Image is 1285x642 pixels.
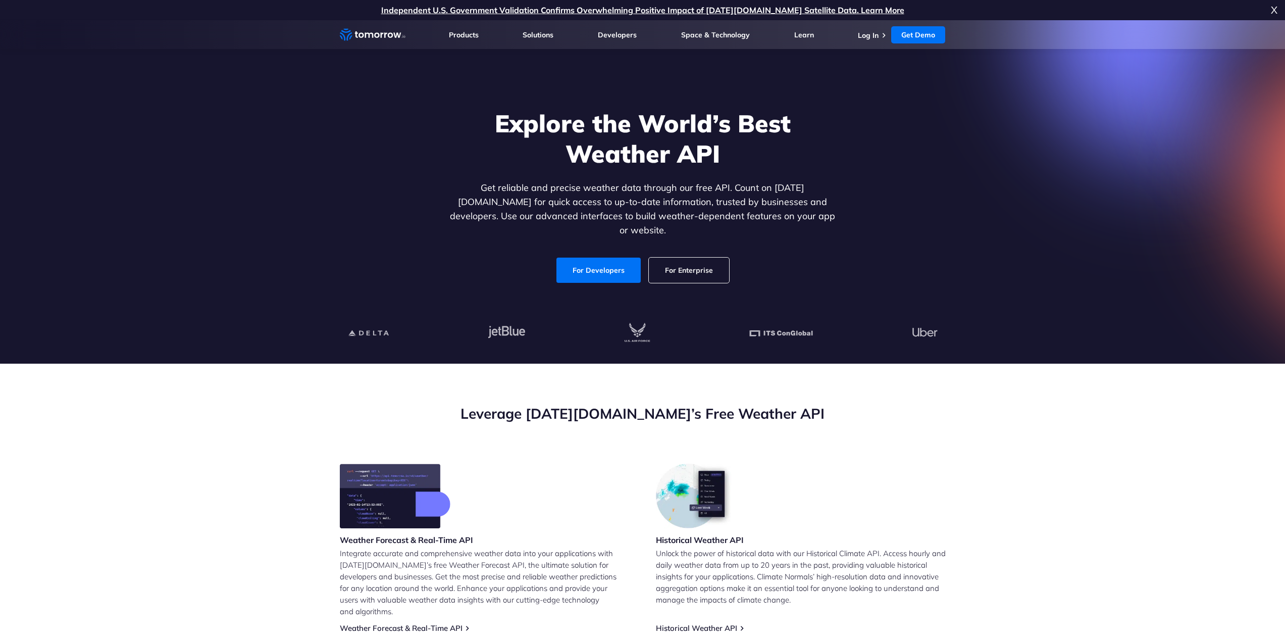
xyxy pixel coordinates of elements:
p: Integrate accurate and comprehensive weather data into your applications with [DATE][DOMAIN_NAME]... [340,548,630,617]
a: Historical Weather API [656,623,737,633]
h1: Explore the World’s Best Weather API [448,108,838,169]
a: Weather Forecast & Real-Time API [340,623,462,633]
h3: Historical Weather API [656,534,744,546]
a: Developers [598,30,637,39]
a: Get Demo [891,26,945,43]
a: Learn [794,30,814,39]
a: Solutions [523,30,553,39]
p: Unlock the power of historical data with our Historical Climate API. Access hourly and daily weat... [656,548,946,606]
a: For Developers [556,258,641,283]
h3: Weather Forecast & Real-Time API [340,534,473,546]
a: Products [449,30,479,39]
a: Log In [858,31,879,40]
a: Independent U.S. Government Validation Confirms Overwhelming Positive Impact of [DATE][DOMAIN_NAM... [381,5,904,15]
a: For Enterprise [649,258,729,283]
a: Home link [340,27,405,42]
h2: Leverage [DATE][DOMAIN_NAME]’s Free Weather API [340,404,946,423]
a: Space & Technology [681,30,750,39]
p: Get reliable and precise weather data through our free API. Count on [DATE][DOMAIN_NAME] for quic... [448,181,838,237]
